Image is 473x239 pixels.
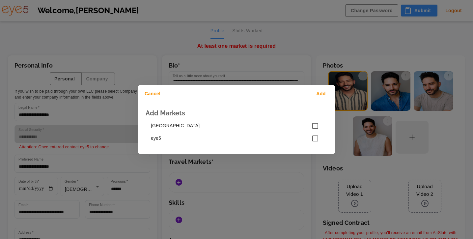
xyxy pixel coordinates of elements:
[146,109,327,117] h3: Add Markets
[146,120,327,132] div: [GEOGRAPHIC_DATA]
[151,122,312,130] span: [GEOGRAPHIC_DATA]
[151,135,312,142] span: eye5
[146,132,327,145] div: eye5
[312,88,333,100] button: Add
[140,88,167,100] button: Cancel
